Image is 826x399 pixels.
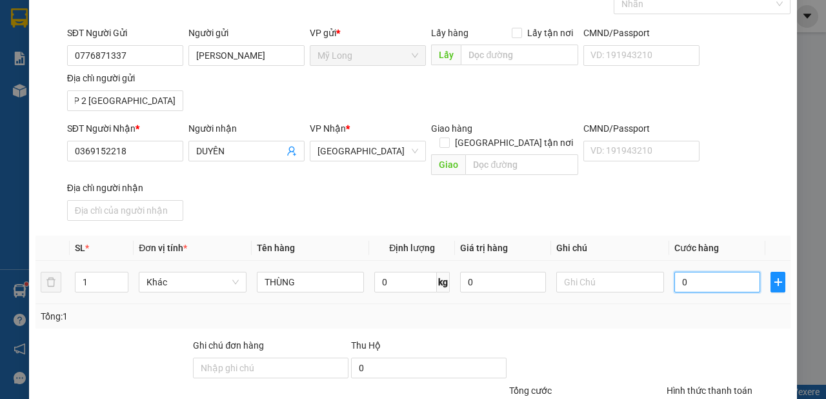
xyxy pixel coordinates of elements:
[11,12,31,26] span: Gửi:
[431,45,461,65] span: Lấy
[151,11,182,25] span: Nhận:
[317,141,418,161] span: Sài Gòn
[450,136,578,150] span: [GEOGRAPHIC_DATA] tận nơi
[583,121,700,136] div: CMND/Passport
[151,40,282,56] div: THÔNG
[310,123,346,134] span: VP Nhận
[509,385,552,396] span: Tổng cước
[771,277,785,287] span: plus
[257,272,365,292] input: VD: Bàn, Ghế
[674,243,719,253] span: Cước hàng
[389,243,435,253] span: Định lượng
[310,26,426,40] div: VP gửi
[556,272,664,292] input: Ghi Chú
[522,26,578,40] span: Lấy tận nơi
[139,243,187,253] span: Đơn vị tính
[41,272,61,292] button: delete
[67,71,183,85] div: Địa chỉ người gửi
[67,121,183,136] div: SĐT Người Nhận
[188,121,305,136] div: Người nhận
[67,181,183,195] div: Địa chỉ người nhận
[151,11,282,40] div: [GEOGRAPHIC_DATA]
[460,272,546,292] input: 0
[351,340,381,351] span: Thu Hộ
[11,26,142,42] div: [PERSON_NAME]
[583,26,700,40] div: CMND/Passport
[75,243,85,253] span: SL
[431,28,468,38] span: Lấy hàng
[461,45,578,65] input: Dọc đường
[41,309,320,323] div: Tổng: 1
[188,26,305,40] div: Người gửi
[67,90,183,111] input: Địa chỉ của người gửi
[771,272,785,292] button: plus
[67,200,183,221] input: Địa chỉ của người nhận
[11,60,142,91] div: ẤP 3 [GEOGRAPHIC_DATA]
[67,26,183,40] div: SĐT Người Gửi
[431,123,472,134] span: Giao hàng
[193,358,348,378] input: Ghi chú đơn hàng
[431,154,465,175] span: Giao
[151,56,282,74] div: 0906813132
[11,11,142,26] div: Mỹ Long
[465,154,578,175] input: Dọc đường
[667,385,752,396] label: Hình thức thanh toán
[287,146,297,156] span: user-add
[257,243,295,253] span: Tên hàng
[460,243,508,253] span: Giá trị hàng
[146,272,239,292] span: Khác
[551,236,669,261] th: Ghi chú
[193,340,264,351] label: Ghi chú đơn hàng
[317,46,418,65] span: Mỹ Long
[11,42,142,60] div: 0334382722
[437,272,450,292] span: kg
